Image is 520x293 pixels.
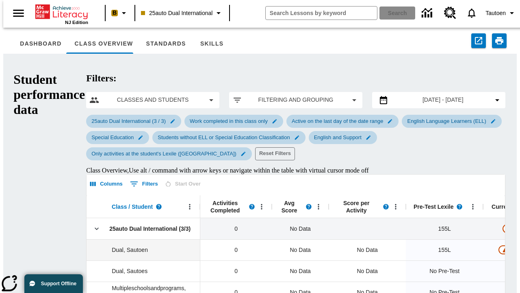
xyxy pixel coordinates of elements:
[353,242,382,258] div: No Data, Dual, Sautoen
[286,115,399,128] div: Edit Active on the last day of the date range filter selected submenu item
[200,239,272,260] div: 0, Dual, Sautoen
[112,203,153,210] span: Class / Student
[153,201,165,213] button: Read more about Class / Student
[109,225,191,233] span: 25auto Dual International (3/3)
[68,34,140,54] button: Class Overview
[65,20,88,25] span: NJ Edition
[93,225,101,233] svg: Click here to collapse the class row
[152,131,305,144] div: Edit Students without ELL or Special Education Classification filter selected submenu item
[86,73,505,84] h2: Filters:
[380,201,392,213] button: Read more about Score per Activity
[113,8,117,18] span: B
[353,263,382,279] div: No Data, Dual, Sautoes
[193,34,232,54] button: Skills
[429,267,459,276] span: No Pre-Test, Dual, Sautoes
[402,115,501,128] div: Edit English Language Learners (ELL) filter selected submenu item
[467,201,479,213] button: Open Menu
[482,6,520,20] button: Profile/Settings
[185,118,273,124] span: Work completed in this class only
[87,134,139,140] span: Special Education
[89,95,216,105] button: Select classes and students menu item
[286,263,315,280] span: No Data
[204,199,246,214] span: Activities Completed
[87,151,241,157] span: Only activities at the student's Lexile ([GEOGRAPHIC_DATA])
[303,201,315,213] button: Read more about the Average score
[333,199,380,214] span: Score per Activity
[24,274,83,293] button: Support Offline
[108,6,132,20] button: Boost Class color is peach. Change class color
[272,218,329,239] div: No Data, 25auto Dual International (3/3)
[200,260,272,282] div: 0, Dual, Sautoes
[88,178,125,190] button: Select columns
[112,246,148,254] span: Dual, Sautoen
[200,218,272,239] div: 0, 25auto Dual International (3/3)
[439,2,461,24] a: Resource Center, Will open in new tab
[184,115,283,128] div: Edit Work completed in this class only filter selected submenu item
[153,134,295,140] span: Students without ELL or Special Education Classification
[266,7,377,20] input: search field
[246,201,258,213] button: Read more about Activities Completed
[87,118,171,124] span: 25auto Dual International (3 / 3)
[234,267,238,276] span: 0
[375,95,502,105] button: Select the date range menu item
[312,201,325,213] button: Open Menu
[86,167,505,174] div: Class Overview , Use alt / command with arrow keys or navigate within the table with virtual curs...
[112,267,147,275] span: Dual, Sautoes
[86,131,149,144] div: Edit Special Education filter selected submenu item
[106,96,200,104] span: Classes and Students
[91,223,103,235] button: Click here to collapse the class row
[438,246,451,254] span: 155 Lexile, Dual, Sautoen
[234,246,238,254] span: 0
[6,1,30,25] button: Open side menu
[287,118,388,124] span: Active on the last day of the date range
[390,201,402,213] button: Open Menu
[309,131,377,144] div: Edit English and Support filter selected submenu item
[272,239,329,260] div: No Data, Dual, Sautoen
[138,6,227,20] button: Class: 25auto Dual International, Select your class
[141,9,212,17] span: 25auto Dual International
[272,260,329,282] div: No Data, Dual, Sautoes
[140,34,193,54] button: Standards
[417,2,439,24] a: Data Center
[184,201,196,213] button: Open Menu
[471,33,486,48] button: Export to CSV
[234,225,238,233] span: 0
[86,147,252,160] div: Edit Only activities at the student's Lexile (Reading) filter selected submenu item
[128,177,160,190] button: Show filters
[422,96,464,104] span: [DATE] - [DATE]
[461,2,482,24] a: Notifications
[35,3,88,25] div: Home
[41,281,76,286] span: Support Offline
[86,115,181,128] div: Edit 25auto Dual International (3 / 3) filter selected submenu item
[256,201,268,213] button: Open Menu
[276,199,303,214] span: Avg Score
[492,33,507,48] button: Print
[438,225,451,233] span: 155 Lexile, 25auto Dual International (3/3)
[286,221,315,237] span: No Data
[485,9,506,17] span: Tautoen
[309,134,366,140] span: English and Support
[453,201,466,213] button: Read more about Pre-Test Lexile
[286,242,315,258] span: No Data
[414,203,454,210] span: Pre-Test Lexile
[402,118,491,124] span: English Language Learners (ELL)
[13,34,68,54] button: Dashboard
[492,95,502,105] svg: Collapse Date Range Filter
[232,95,359,105] button: Apply filters menu item
[249,96,343,104] span: Filtering and Grouping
